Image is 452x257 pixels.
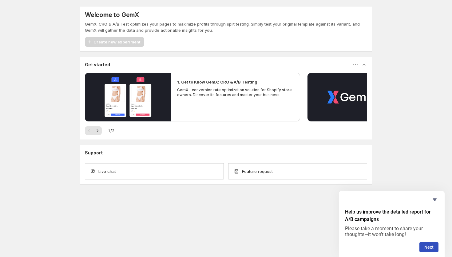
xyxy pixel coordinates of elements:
[345,208,438,223] h2: Help us improve the detailed report for A/B campaigns
[177,79,257,85] h2: 1. Get to Know GemX: CRO & A/B Testing
[177,88,294,97] p: GemX - conversion rate optimization solution for Shopify store owners. Discover its features and ...
[85,21,367,33] p: GemX: CRO & A/B Test optimizes your pages to maximize profits through split testing. Simply test ...
[431,196,438,203] button: Hide survey
[85,11,139,18] h5: Welcome to GemX
[108,128,114,134] span: 1 / 2
[419,242,438,252] button: Next question
[85,62,110,68] h3: Get started
[98,168,116,174] span: Live chat
[345,196,438,252] div: Help us improve the detailed report for A/B campaigns
[242,168,273,174] span: Feature request
[345,226,438,237] p: Please take a moment to share your thoughts—it won’t take long!
[85,150,103,156] h3: Support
